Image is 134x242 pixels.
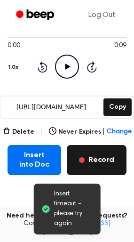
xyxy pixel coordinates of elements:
span: 0:00 [8,41,20,51]
span: | [40,126,43,137]
button: Never Expires|Change [49,127,132,137]
span: | [102,127,105,137]
button: Delete [3,127,34,137]
button: 1.0x [8,59,22,75]
button: Copy [103,98,131,116]
span: 0:09 [114,41,126,51]
a: Log Out [79,4,125,26]
span: Insert timeout - please try again [54,189,93,229]
a: Beep [9,6,63,24]
button: Record [67,145,126,175]
a: [EMAIL_ADDRESS][DOMAIN_NAME] [42,220,110,235]
span: Contact us [6,220,128,236]
span: Change [107,127,131,137]
button: Insert into Doc [8,145,61,175]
